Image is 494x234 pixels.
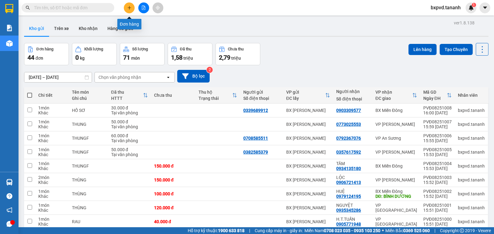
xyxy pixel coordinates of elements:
[188,227,245,234] span: Hỗ trợ kỹ thuật:
[34,4,107,11] input: Tìm tên, số ĐT hoặc mã đơn
[423,124,452,129] div: 15:59 [DATE]
[72,136,105,141] div: THUNGF
[6,221,12,227] span: message
[72,43,117,65] button: Khối lượng0kg
[454,19,475,26] div: ver 1.8.138
[423,208,452,213] div: 15:51 [DATE]
[38,138,66,143] div: Khác
[38,147,66,152] div: 1 món
[286,136,330,141] div: BX [PERSON_NAME]
[38,180,66,185] div: Khác
[72,150,105,155] div: THUNGF
[6,193,12,199] span: question-circle
[6,40,13,47] img: warehouse-icon
[72,219,105,224] div: RAU
[408,44,437,55] button: Lên hàng
[458,150,485,155] div: bxpvd.tananh
[336,222,361,227] div: 0905771948
[336,89,369,94] div: Người nhận
[38,222,66,227] div: Khác
[216,43,260,65] button: Chưa thu2,79 triệu
[423,217,452,222] div: PVĐ08251000
[6,207,12,213] span: notification
[6,179,13,185] img: warehouse-icon
[458,205,485,210] div: bxpvd.tananh
[72,205,105,210] div: THÙNG
[6,25,13,31] img: solution-icon
[24,43,69,65] button: Đơn hàng44đơn
[38,208,66,213] div: Khác
[195,87,240,104] th: Toggle SortBy
[84,47,103,51] div: Khối lượng
[458,219,485,224] div: bxpvd.tananh
[111,124,148,129] div: Tại văn phòng
[111,152,148,157] div: Tại văn phòng
[423,194,452,199] div: 15:52 [DATE]
[111,147,148,152] div: 50.000 đ
[141,6,146,10] span: file-add
[336,166,361,171] div: 0934135180
[38,152,66,157] div: Khác
[38,161,66,166] div: 1 món
[286,191,330,196] div: BX [PERSON_NAME]
[168,43,212,65] button: Đã thu1,58 triệu
[458,122,485,127] div: bxpvd.tananh
[38,119,66,124] div: 1 món
[38,203,66,208] div: 1 món
[423,96,447,101] div: Ngày ĐH
[24,72,92,82] input: Select a date range.
[482,5,488,11] span: caret-down
[117,19,141,29] div: Đơn hàng
[286,96,325,101] div: ĐC lấy
[154,205,193,210] div: 120.000 đ
[154,177,193,182] div: 150.000 đ
[243,150,268,155] div: 0382585379
[72,177,105,182] div: THÙNG
[80,56,85,61] span: kg
[375,122,417,127] div: VP [PERSON_NAME]
[199,90,232,95] div: Thu hộ
[458,93,485,98] div: Nhân viên
[458,191,485,196] div: bxpvd.tananh
[336,136,361,141] div: 0792367076
[154,219,193,224] div: 40.000 đ
[228,47,244,51] div: Chưa thu
[38,110,66,115] div: Khác
[38,133,66,138] div: 1 món
[479,2,490,13] button: caret-down
[336,189,369,194] div: HUỆ
[249,227,250,234] span: |
[375,203,417,213] div: VP [GEOGRAPHIC_DATA]
[286,219,330,224] div: BX [PERSON_NAME]
[336,161,369,166] div: TÂM
[243,96,280,101] div: Số điện thoại
[38,166,66,171] div: Khác
[372,87,420,104] th: Toggle SortBy
[153,2,163,13] button: aim
[183,56,193,61] span: triệu
[336,217,369,222] div: H.T.TUẤN
[460,228,464,233] span: copyright
[111,90,143,95] div: Đã thu
[286,205,330,210] div: BX [PERSON_NAME]
[154,93,193,98] div: Chưa thu
[154,191,193,196] div: 100.000 đ
[38,194,66,199] div: Khác
[166,75,171,80] svg: open
[286,164,330,168] div: BX [PERSON_NAME]
[38,175,66,180] div: 2 món
[72,108,105,113] div: HỒ SƠ
[403,228,430,233] strong: 0369 525 060
[375,164,417,168] div: BX Miền Đông
[375,189,417,194] div: BX Miền Đông
[49,21,74,36] button: Trên xe
[375,90,412,95] div: VP nhận
[286,177,330,182] div: BX [PERSON_NAME]
[138,2,149,13] button: file-add
[375,177,417,182] div: VP [PERSON_NAME]
[171,54,182,61] span: 1,58
[336,122,361,127] div: 0773025553
[72,90,105,95] div: Tên món
[472,3,476,7] sup: 1
[336,108,361,113] div: 0903309577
